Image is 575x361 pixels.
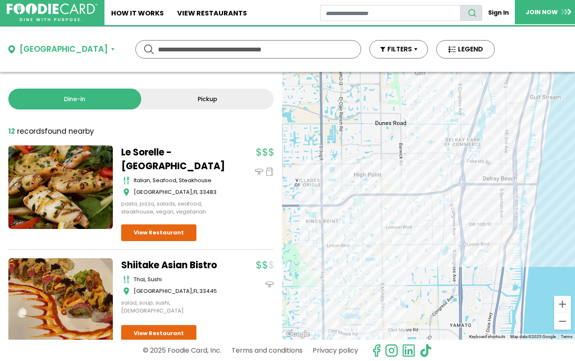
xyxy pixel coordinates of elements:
img: linkedin.svg [402,344,415,357]
a: Shiitake Asian Bistro [121,258,226,272]
img: cutlery_icon.svg [123,275,130,284]
a: Terms and conditions [232,343,303,358]
a: Privacy policy [313,343,358,358]
a: View Restaurant [121,325,196,342]
div: , [134,287,226,295]
a: Pickup [141,89,274,109]
div: [GEOGRAPHIC_DATA] [19,43,108,56]
strong: 12 [8,126,15,136]
a: Le Sorelle - [GEOGRAPHIC_DATA] [121,145,226,173]
div: pasta, pizza, salads, seafood, steakhouse, vegan, vegetarian [121,200,226,216]
button: Zoom in [554,296,571,313]
p: © 2025 Foodie Card, Inc. [143,343,221,358]
img: dinein_icon.svg [255,168,263,176]
img: map_icon.svg [123,287,130,295]
span: FL [193,287,198,295]
a: Dine-in [8,89,141,109]
a: Open this area in Google Maps (opens a new window) [284,329,312,340]
span: 33483 [199,188,216,196]
img: tiktok.svg [419,344,433,357]
img: Google [284,329,312,340]
button: Zoom out [554,313,571,330]
img: cutlery_icon.svg [123,176,130,185]
button: Keyboard shortcuts [469,334,505,340]
button: FILTERS [369,40,428,58]
img: dinein_icon.svg [265,280,274,289]
a: View Restaurant [121,224,196,241]
span: Map data ©2025 Google [510,334,556,339]
button: LEGEND [436,40,495,58]
div: italian, seafood, steakhouse [134,176,226,185]
a: Terms [561,334,572,339]
input: restaurant search [320,5,461,21]
img: map_icon.svg [123,188,130,196]
span: [GEOGRAPHIC_DATA] [134,188,192,196]
a: Sign In [482,5,515,20]
div: salad, soup, sushi, [DEMOGRAPHIC_DATA] [121,299,226,315]
button: [GEOGRAPHIC_DATA] [8,43,114,56]
span: 33445 [199,287,217,295]
div: found nearby [8,126,94,137]
span: FL [193,188,198,196]
button: search [460,5,482,21]
div: Thai, Sushi [134,275,226,284]
span: records [17,126,45,136]
img: pickup_icon.svg [265,168,274,176]
span: [GEOGRAPHIC_DATA] [134,287,192,295]
img: FoodieCard; Eat, Drink, Save, Donate [7,3,98,22]
div: , [134,188,226,196]
svg: check us out on facebook [370,344,383,357]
